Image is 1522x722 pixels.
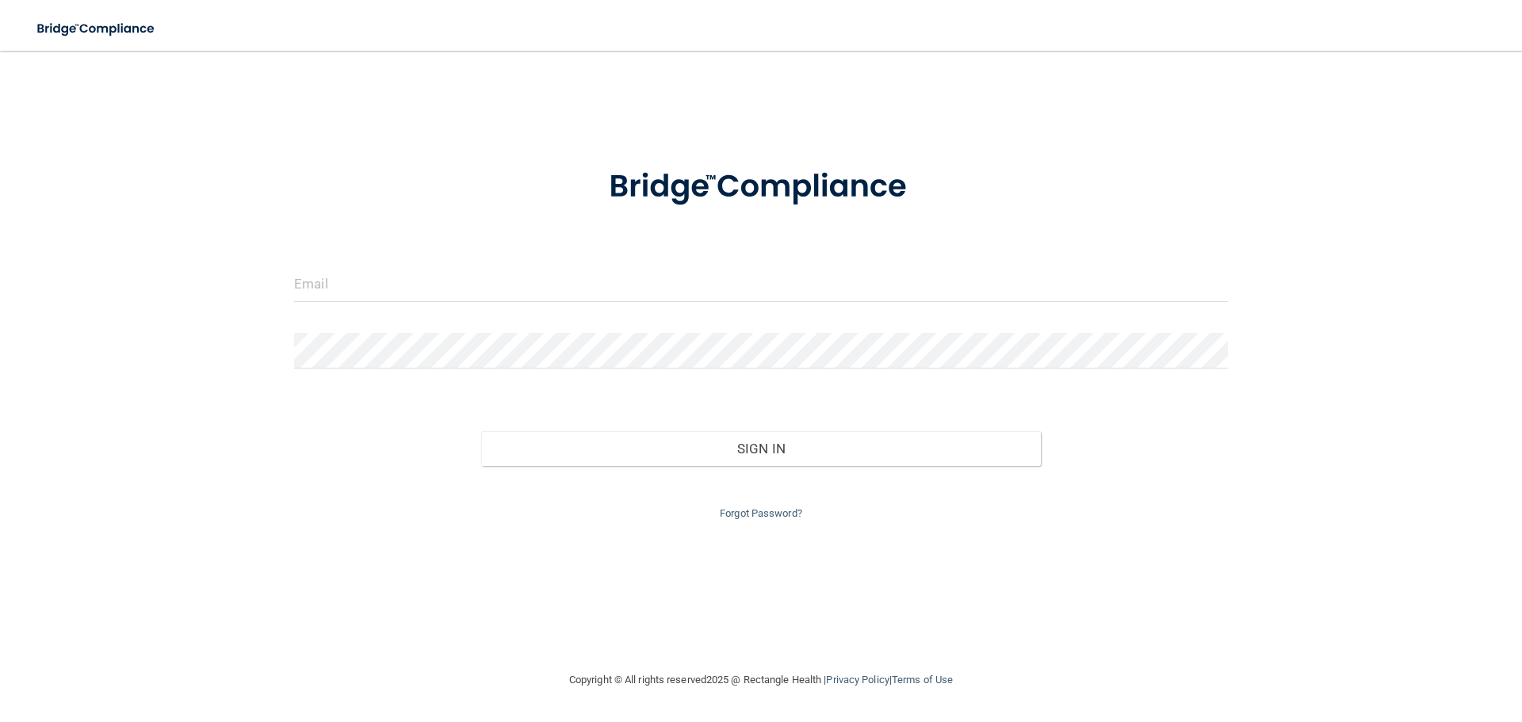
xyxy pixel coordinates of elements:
[576,146,946,228] img: bridge_compliance_login_screen.278c3ca4.svg
[892,674,953,686] a: Terms of Use
[24,13,170,45] img: bridge_compliance_login_screen.278c3ca4.svg
[826,674,889,686] a: Privacy Policy
[481,431,1042,466] button: Sign In
[294,266,1228,302] input: Email
[720,507,802,519] a: Forgot Password?
[472,655,1050,705] div: Copyright © All rights reserved 2025 @ Rectangle Health | |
